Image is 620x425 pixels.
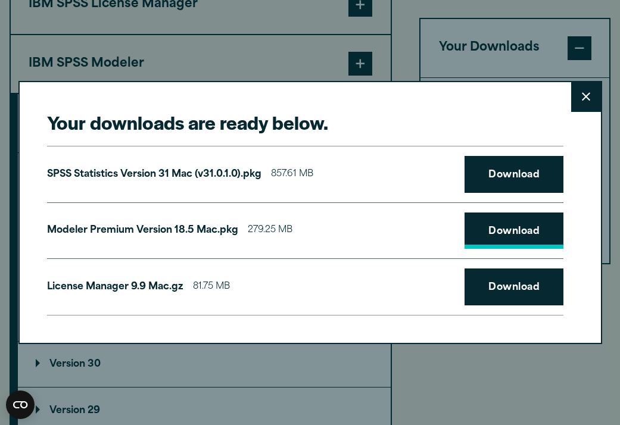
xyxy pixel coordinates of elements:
[6,390,35,419] button: Open CMP widget
[47,279,183,296] p: License Manager 9.9 Mac.gz
[193,279,230,296] span: 81.75 MB
[47,222,238,239] p: Modeler Premium Version 18.5 Mac.pkg
[465,268,563,305] a: Download
[47,166,261,183] p: SPSS Statistics Version 31 Mac (v31.0.1.0).pkg
[248,222,292,239] span: 279.25 MB
[465,156,563,193] a: Download
[47,110,563,135] h2: Your downloads are ready below.
[465,212,563,249] a: Download
[271,166,313,183] span: 857.61 MB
